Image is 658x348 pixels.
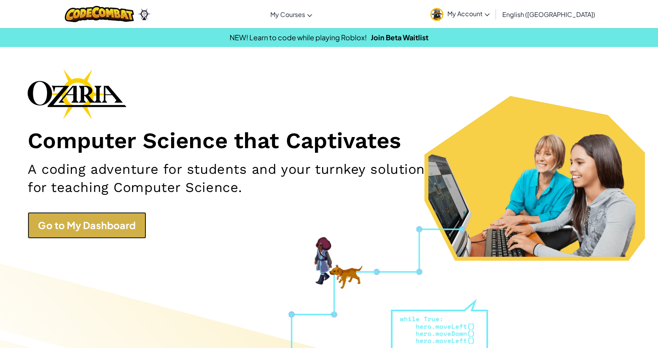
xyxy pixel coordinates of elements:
img: Ozaria branding logo [28,69,126,119]
img: CodeCombat logo [65,6,134,22]
span: My Account [447,9,490,18]
img: Ozaria [138,8,151,20]
a: Go to My Dashboard [28,212,146,239]
a: Join Beta Waitlist [371,33,428,42]
span: English ([GEOGRAPHIC_DATA]) [502,10,595,19]
span: My Courses [270,10,305,19]
a: English ([GEOGRAPHIC_DATA]) [498,4,599,25]
h2: A coding adventure for students and your turnkey solution for teaching Computer Science. [28,160,432,197]
img: avatar [430,8,443,21]
a: My Courses [266,4,316,25]
span: NEW! Learn to code while playing Roblox! [230,33,367,42]
a: My Account [426,2,494,26]
h1: Computer Science that Captivates [28,127,630,154]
